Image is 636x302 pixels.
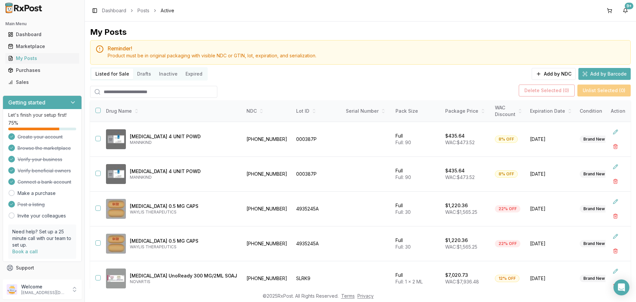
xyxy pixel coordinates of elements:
button: Add by NDC [532,68,576,80]
div: Brand New [580,240,609,247]
p: MANNKIND [130,175,237,180]
div: Lot ID [296,108,338,114]
button: Marketplace [3,41,82,52]
td: [PHONE_NUMBER] [242,261,292,296]
div: Dashboard [8,31,77,38]
p: Need help? Set up a 25 minute call with our team to set up. [12,228,72,248]
div: Brand New [580,136,609,143]
img: Avodart 0.5 MG CAPS [106,199,126,219]
div: Expiration Date [530,108,572,114]
a: My Posts [5,52,79,64]
th: Action [606,100,631,122]
td: [PHONE_NUMBER] [242,226,292,261]
td: 4935245A [292,192,342,226]
p: $1,220.36 [445,202,468,209]
span: WAC: $1,565.25 [445,209,477,215]
p: [MEDICAL_DATA] 4 UNIT POWD [130,133,237,140]
nav: breadcrumb [102,7,174,14]
span: WAC: $7,936.48 [445,279,479,284]
p: MANNKIND [130,140,237,145]
p: [MEDICAL_DATA] 0.5 MG CAPS [130,203,237,210]
p: [MEDICAL_DATA] UnoReady 300 MG/2ML SOAJ [130,272,237,279]
span: WAC: $1,565.25 [445,244,477,250]
div: Serial Number [346,108,388,114]
div: My Posts [90,27,127,37]
span: Full: 30 [396,209,411,215]
p: Welcome [21,283,67,290]
div: 9+ [625,3,633,9]
p: $7,020.73 [445,272,468,278]
p: [EMAIL_ADDRESS][DOMAIN_NAME] [21,290,67,295]
td: 4935245A [292,226,342,261]
span: [DATE] [530,275,572,282]
span: Connect a bank account [18,179,71,185]
button: My Posts [3,53,82,64]
div: Open Intercom Messenger [613,279,629,295]
div: 8% OFF [495,136,518,143]
th: Condition [576,100,625,122]
button: Dashboard [3,29,82,40]
a: Make a purchase [18,190,56,197]
button: Listed for Sale [91,69,133,79]
td: Full [392,157,441,192]
button: Sales [3,77,82,88]
button: Delete [609,141,621,152]
span: [DATE] [530,171,572,177]
td: [PHONE_NUMBER] [242,122,292,157]
div: 12% OFF [495,275,519,282]
div: Brand New [580,275,609,282]
p: WAYLIS THERAPEUTICS [130,210,237,215]
button: Delete [609,245,621,257]
p: $435.64 [445,167,465,174]
img: RxPost Logo [3,3,45,13]
p: [MEDICAL_DATA] 0.5 MG CAPS [130,238,237,244]
div: WAC Discount [495,104,522,118]
div: Purchases [8,67,77,74]
button: Delete [609,210,621,222]
td: [PHONE_NUMBER] [242,192,292,226]
p: $435.64 [445,133,465,139]
th: Pack Size [392,100,441,122]
span: WAC: $473.52 [445,174,475,180]
span: Active [161,7,174,14]
span: [DATE] [530,136,572,143]
span: 75 % [8,120,18,126]
span: Full: 30 [396,244,411,250]
span: [DATE] [530,240,572,247]
td: Full [392,192,441,226]
td: 000387P [292,122,342,157]
div: My Posts [8,55,77,62]
img: Cosentyx UnoReady 300 MG/2ML SOAJ [106,269,126,288]
button: Edit [609,126,621,138]
a: Dashboard [102,7,126,14]
td: SLRK9 [292,261,342,296]
span: Verify beneficial owners [18,167,71,174]
div: Brand New [580,170,609,178]
td: [PHONE_NUMBER] [242,157,292,192]
button: Edit [609,265,621,277]
span: Verify your business [18,156,62,163]
td: Full [392,226,441,261]
a: Marketplace [5,40,79,52]
td: Full [392,261,441,296]
button: 9+ [620,5,631,16]
span: Post a listing [18,201,45,208]
div: Marketplace [8,43,77,50]
div: 22% OFF [495,205,520,212]
img: Afrezza 4 UNIT POWD [106,129,126,149]
div: Package Price [445,108,487,114]
button: Edit [609,161,621,173]
a: Posts [137,7,149,14]
div: Drug Name [106,108,237,114]
p: NOVARTIS [130,279,237,284]
button: Delete [609,175,621,187]
a: Book a call [12,249,38,254]
button: Support [3,262,82,274]
div: Sales [8,79,77,86]
p: $1,220.36 [445,237,468,244]
span: Browse the marketplace [18,145,71,151]
a: Purchases [5,64,79,76]
button: Expired [182,69,206,79]
button: Edit [609,196,621,208]
span: Feedback [16,276,38,283]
